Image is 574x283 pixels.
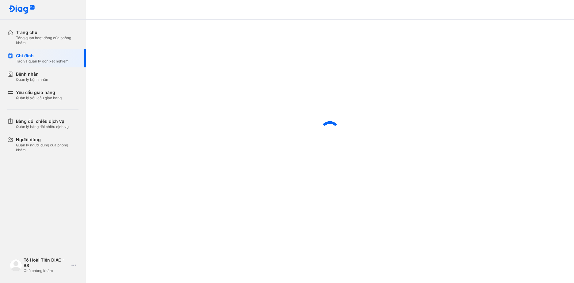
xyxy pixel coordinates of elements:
div: Tô Hoài Tiến DIAG - BS [24,257,69,268]
img: logo [9,5,35,14]
div: Tạo và quản lý đơn xét nghiệm [16,59,69,64]
div: Chỉ định [16,53,69,59]
div: Trang chủ [16,29,78,36]
div: Quản lý người dùng của phòng khám [16,143,78,153]
div: Bảng đối chiếu dịch vụ [16,118,69,124]
div: Tổng quan hoạt động của phòng khám [16,36,78,45]
div: Chủ phòng khám [24,268,69,273]
div: Quản lý yêu cầu giao hàng [16,96,62,100]
img: logo [10,259,22,271]
div: Người dùng [16,137,78,143]
div: Quản lý bệnh nhân [16,77,48,82]
div: Yêu cầu giao hàng [16,89,62,96]
div: Quản lý bảng đối chiếu dịch vụ [16,124,69,129]
div: Bệnh nhân [16,71,48,77]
